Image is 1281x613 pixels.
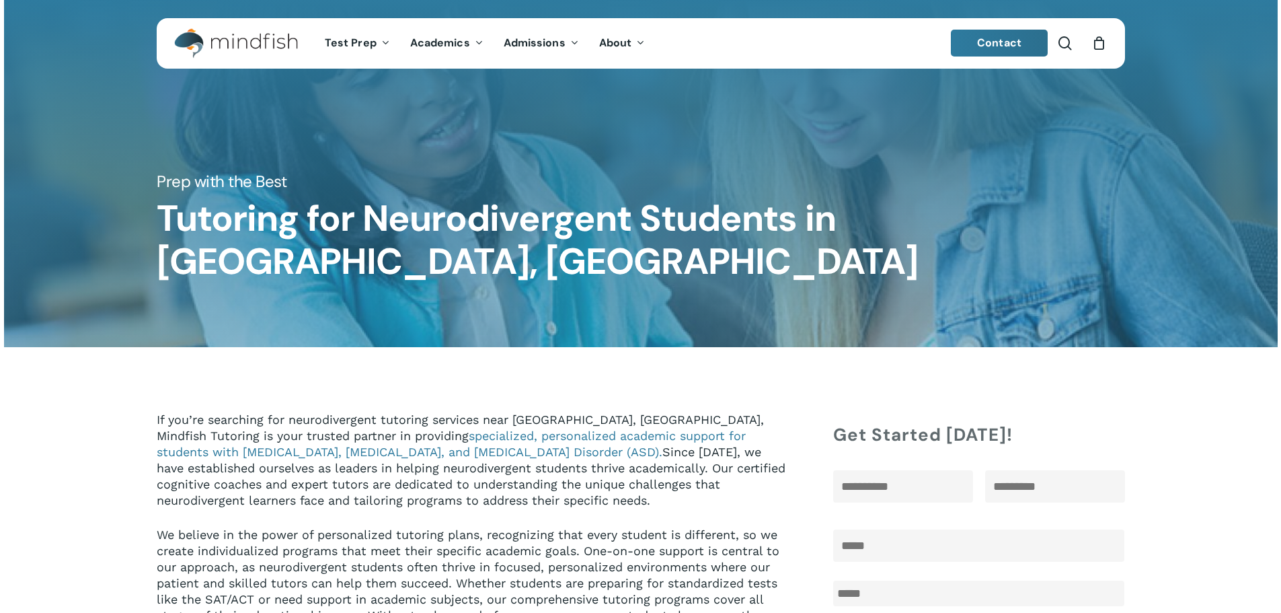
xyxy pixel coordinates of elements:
a: Test Prep [315,38,400,49]
a: specialized, personalized academic support for students with [MEDICAL_DATA], [MEDICAL_DATA], and ... [157,429,746,459]
p: If you’re searching for neurodivergent tutoring services near [GEOGRAPHIC_DATA], [GEOGRAPHIC_DATA... [157,412,787,527]
header: Main Menu [157,18,1125,69]
h5: Prep with the Best [157,171,1124,192]
a: Academics [400,38,494,49]
a: Contact [951,30,1048,57]
a: About [589,38,656,49]
span: Contact [977,36,1021,50]
span: Admissions [504,36,566,50]
nav: Main Menu [315,18,655,69]
span: About [599,36,632,50]
a: Admissions [494,38,589,49]
h1: Tutoring for Neurodivergent Students in [GEOGRAPHIC_DATA], [GEOGRAPHIC_DATA] [157,197,1124,283]
span: Test Prep [325,36,377,50]
span: Academics [410,36,470,50]
h4: Get Started [DATE]! [833,423,1124,447]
